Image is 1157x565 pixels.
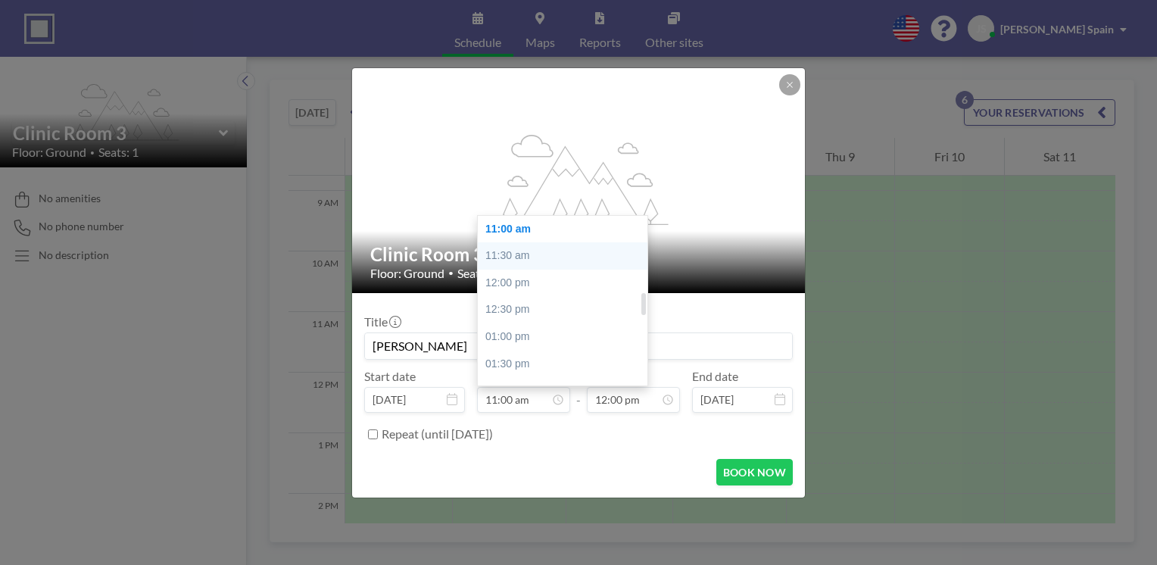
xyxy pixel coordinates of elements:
[370,243,788,266] h2: Clinic Room 3
[478,351,655,378] div: 01:30 pm
[478,323,655,351] div: 01:00 pm
[365,333,792,359] input: Jill's reservation
[370,266,444,281] span: Floor: Ground
[364,314,400,329] label: Title
[478,270,655,297] div: 12:00 pm
[448,267,454,279] span: •
[478,216,655,243] div: 11:00 am
[576,374,581,407] span: -
[457,266,497,281] span: Seats: 1
[692,369,738,384] label: End date
[716,459,793,485] button: BOOK NOW
[478,242,655,270] div: 11:30 am
[490,133,669,224] g: flex-grow: 1.2;
[478,377,655,404] div: 02:00 pm
[364,369,416,384] label: Start date
[382,426,493,442] label: Repeat (until [DATE])
[478,296,655,323] div: 12:30 pm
